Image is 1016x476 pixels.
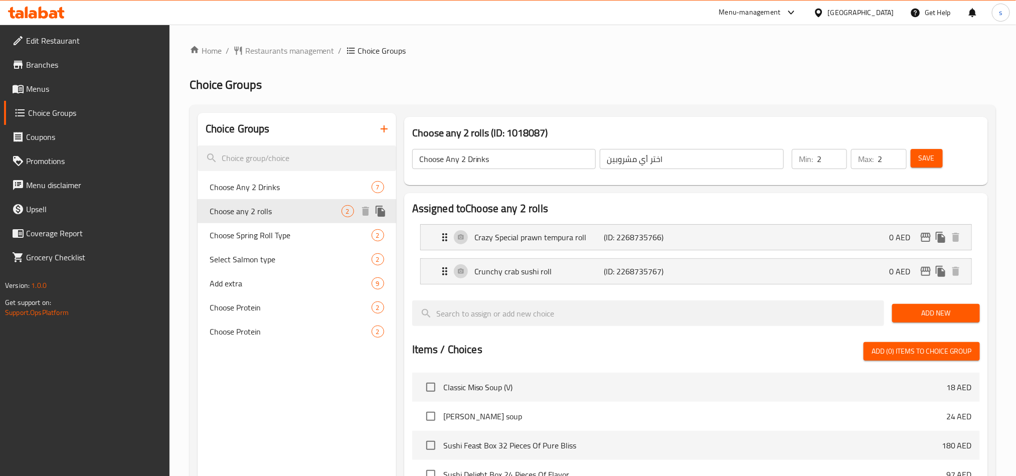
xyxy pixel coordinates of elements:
[412,300,884,326] input: search
[210,301,372,313] span: Choose Protein
[420,435,441,456] span: Select choice
[474,265,604,277] p: Crunchy crab sushi roll
[5,296,51,309] span: Get support on:
[372,277,384,289] div: Choices
[911,149,943,168] button: Save
[198,145,396,171] input: search
[933,264,948,279] button: duplicate
[889,231,918,243] p: 0 AED
[28,107,161,119] span: Choice Groups
[4,149,170,173] a: Promotions
[245,45,334,57] span: Restaurants management
[198,223,396,247] div: Choose Spring Roll Type2
[210,277,372,289] span: Add extra
[892,304,980,323] button: Add New
[26,203,161,215] span: Upsell
[233,45,334,57] a: Restaurants management
[420,377,441,398] span: Select choice
[4,29,170,53] a: Edit Restaurant
[198,271,396,295] div: Add extra9
[373,204,388,219] button: duplicate
[4,125,170,149] a: Coupons
[372,183,384,192] span: 7
[872,345,972,358] span: Add (0) items to choice group
[338,45,342,57] li: /
[358,45,406,57] span: Choice Groups
[443,439,942,451] span: Sushi Feast Box 32 Pieces Of Pure Bliss
[421,225,971,250] div: Expand
[198,175,396,199] div: Choose Any 2 Drinks7
[4,53,170,77] a: Branches
[4,221,170,245] a: Coverage Report
[31,279,47,292] span: 1.0.0
[5,306,69,319] a: Support.OpsPlatform
[26,83,161,95] span: Menus
[604,231,690,243] p: (ID: 2268735766)
[26,59,161,71] span: Branches
[828,7,894,18] div: [GEOGRAPHIC_DATA]
[999,7,1002,18] span: s
[26,155,161,167] span: Promotions
[948,230,963,245] button: delete
[190,45,996,57] nav: breadcrumb
[946,410,972,422] p: 24 AED
[864,342,980,361] button: Add (0) items to choice group
[372,301,384,313] div: Choices
[4,77,170,101] a: Menus
[919,152,935,165] span: Save
[198,199,396,223] div: Choose any 2 rolls2deleteduplicate
[210,326,372,338] span: Choose Protein
[372,327,384,337] span: 2
[412,342,482,357] h2: Items / Choices
[942,439,972,451] p: 180 AED
[858,153,874,165] p: Max:
[198,320,396,344] div: Choose Protein2
[4,101,170,125] a: Choice Groups
[946,381,972,393] p: 18 AED
[26,131,161,143] span: Coupons
[443,410,946,422] span: [PERSON_NAME] soup
[342,205,354,217] div: Choices
[372,255,384,264] span: 2
[799,153,813,165] p: Min:
[26,179,161,191] span: Menu disclaimer
[918,264,933,279] button: edit
[372,181,384,193] div: Choices
[342,207,354,216] span: 2
[412,220,980,254] li: Expand
[26,35,161,47] span: Edit Restaurant
[210,253,372,265] span: Select Salmon type
[190,45,222,57] a: Home
[5,279,30,292] span: Version:
[372,231,384,240] span: 2
[372,326,384,338] div: Choices
[372,229,384,241] div: Choices
[412,125,980,141] h3: Choose any 2 rolls (ID: 1018087)
[198,295,396,320] div: Choose Protein2
[443,381,946,393] span: Classic Miso Soup (V)
[421,259,971,284] div: Expand
[4,197,170,221] a: Upsell
[948,264,963,279] button: delete
[900,307,972,320] span: Add New
[210,229,372,241] span: Choose Spring Roll Type
[372,303,384,312] span: 2
[4,245,170,269] a: Grocery Checklist
[412,201,980,216] h2: Assigned to Choose any 2 rolls
[26,227,161,239] span: Coverage Report
[474,231,604,243] p: Crazy Special prawn tempura roll
[226,45,229,57] li: /
[372,253,384,265] div: Choices
[420,406,441,427] span: Select choice
[604,265,690,277] p: (ID: 2268735767)
[933,230,948,245] button: duplicate
[412,254,980,288] li: Expand
[210,181,372,193] span: Choose Any 2 Drinks
[210,205,342,217] span: Choose any 2 rolls
[372,279,384,288] span: 9
[719,7,781,19] div: Menu-management
[198,247,396,271] div: Select Salmon type2
[889,265,918,277] p: 0 AED
[190,73,262,96] span: Choice Groups
[918,230,933,245] button: edit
